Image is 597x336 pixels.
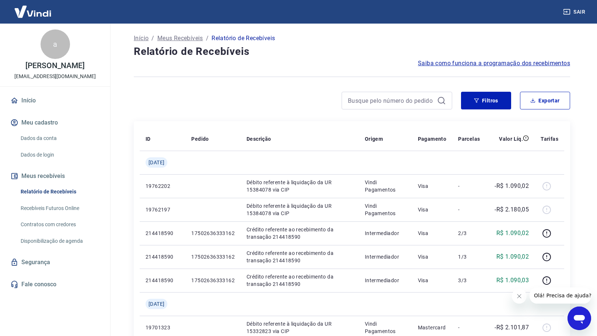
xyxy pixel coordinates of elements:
p: R$ 1.090,02 [496,229,529,238]
p: Visa [418,230,447,237]
p: 19762197 [146,206,179,213]
span: [DATE] [149,159,164,166]
p: 214418590 [146,277,179,284]
p: [EMAIL_ADDRESS][DOMAIN_NAME] [14,73,96,80]
button: Sair [562,5,588,19]
p: 1/3 [458,253,480,260]
p: Débito referente à liquidação da UR 15384078 via CIP [247,179,353,193]
iframe: Mensagem da empresa [530,287,591,304]
p: Crédito referente ao recebimento da transação 214418590 [247,273,353,288]
p: Relatório de Recebíveis [212,34,275,43]
a: Disponibilização de agenda [18,234,101,249]
a: Início [134,34,149,43]
p: Visa [418,253,447,260]
h4: Relatório de Recebíveis [134,44,570,59]
a: Segurança [9,254,101,270]
button: Filtros [461,92,511,109]
p: Pagamento [418,135,447,143]
p: Débito referente à liquidação da UR 15332823 via CIP [247,320,353,335]
span: [DATE] [149,300,164,308]
a: Fale conosco [9,276,101,293]
p: Crédito referente ao recebimento da transação 214418590 [247,249,353,264]
p: 214418590 [146,253,179,260]
p: 3/3 [458,277,480,284]
p: Parcelas [458,135,480,143]
p: Visa [418,206,447,213]
iframe: Fechar mensagem [512,289,527,304]
p: 214418590 [146,230,179,237]
a: Recebíveis Futuros Online [18,201,101,216]
p: Débito referente à liquidação da UR 15384078 via CIP [247,202,353,217]
p: R$ 1.090,03 [496,276,529,285]
p: Vindi Pagamentos [365,320,406,335]
p: ID [146,135,151,143]
p: Descrição [247,135,271,143]
p: [PERSON_NAME] [25,62,84,70]
p: 19701323 [146,324,179,331]
a: Relatório de Recebíveis [18,184,101,199]
p: R$ 1.090,02 [496,252,529,261]
p: Intermediador [365,230,406,237]
a: Contratos com credores [18,217,101,232]
p: 19762202 [146,182,179,190]
a: Meus Recebíveis [157,34,203,43]
p: - [458,324,480,331]
p: Crédito referente ao recebimento da transação 214418590 [247,226,353,241]
p: Origem [365,135,383,143]
a: Dados de login [18,147,101,162]
div: a [41,29,70,59]
input: Busque pelo número do pedido [348,95,434,106]
p: / [151,34,154,43]
p: - [458,182,480,190]
p: -R$ 2.180,05 [495,205,529,214]
p: - [458,206,480,213]
a: Início [9,92,101,109]
p: Intermediador [365,277,406,284]
p: Valor Líq. [499,135,523,143]
p: 2/3 [458,230,480,237]
p: Vindi Pagamentos [365,179,406,193]
button: Exportar [520,92,570,109]
p: Intermediador [365,253,406,260]
p: 17502636333162 [191,277,235,284]
button: Meus recebíveis [9,168,101,184]
iframe: Botão para abrir a janela de mensagens [568,307,591,330]
button: Meu cadastro [9,115,101,131]
p: Vindi Pagamentos [365,202,406,217]
img: Vindi [9,0,57,23]
p: / [206,34,209,43]
p: Visa [418,277,447,284]
p: -R$ 1.090,02 [495,182,529,190]
a: Dados da conta [18,131,101,146]
p: Tarifas [541,135,558,143]
p: 17502636333162 [191,230,235,237]
p: Mastercard [418,324,447,331]
p: -R$ 2.101,87 [495,323,529,332]
a: Saiba como funciona a programação dos recebimentos [418,59,570,68]
p: Visa [418,182,447,190]
p: Pedido [191,135,209,143]
p: 17502636333162 [191,253,235,260]
span: Olá! Precisa de ajuda? [4,5,62,11]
